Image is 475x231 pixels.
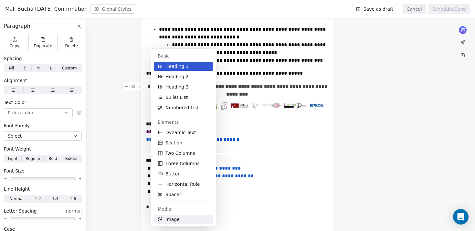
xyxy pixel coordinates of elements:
[165,104,198,111] span: Numbered List
[165,84,189,90] span: Heading 3
[9,196,23,202] span: Normal
[4,186,30,192] span: Line Height
[4,168,25,174] span: Font Size
[4,22,30,30] span: Paragraph
[165,63,189,69] span: Heading 1
[165,216,180,223] span: Image
[154,149,213,158] button: Two Columns
[165,191,181,198] span: Spacer
[165,160,199,167] span: Three Columns
[154,169,213,178] button: Button
[4,208,37,214] span: Letter Spacing
[158,206,209,212] span: Media
[154,159,213,168] button: Three Columns
[4,108,73,117] button: Pick a color
[154,180,213,189] button: Horizontal Rule
[352,4,397,14] button: Save as draft
[62,65,77,71] span: Custom
[165,129,196,136] span: Dynamic Text
[35,196,41,202] span: 1.2
[4,77,27,84] span: Alignment
[154,215,213,224] button: Image
[4,55,22,62] span: Spacing
[4,122,30,129] span: Font Family
[52,196,58,202] span: 1.4
[154,72,213,81] button: Heading 2
[70,196,76,202] span: 1.6
[154,82,213,91] button: Heading 3
[4,99,26,106] span: Text Color
[37,65,40,71] span: M
[4,146,31,152] span: Font Weight
[158,53,209,59] span: Basic
[34,43,52,48] span: Duplicate
[90,5,135,14] button: Global Styles
[165,171,181,177] span: Button
[428,4,470,14] button: Schedule/Send
[24,65,26,71] span: S
[154,138,213,147] button: Section
[165,140,182,146] span: Section
[9,65,14,71] span: Nil
[154,190,213,199] button: Spacer
[48,156,57,162] span: Bold
[66,208,82,214] span: normal
[165,73,189,80] span: Heading 2
[154,128,213,137] button: Dynamic Text
[65,156,78,162] span: Bolder
[154,103,213,112] button: Numbered List
[8,156,17,162] span: Light
[158,119,209,125] span: Elements
[26,156,40,162] span: Regular
[154,62,213,71] button: Heading 1
[165,181,200,187] span: Horizontal Rule
[5,5,88,13] span: Mali Bucha [DATE] Confirmation
[9,43,19,48] span: Copy
[403,4,426,14] button: Cancel
[165,150,195,156] span: Two Columns
[50,65,52,71] span: L
[154,93,213,102] button: Bullet List
[8,133,22,139] span: Select
[453,209,469,225] div: Open Intercom Messenger
[165,94,188,100] span: Bullet List
[65,43,78,48] span: Delete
